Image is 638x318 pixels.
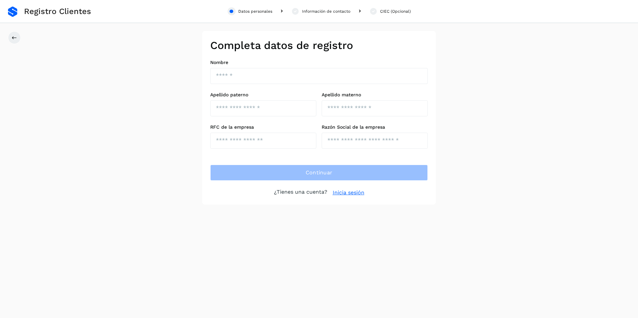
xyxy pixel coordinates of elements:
p: ¿Tienes una cuenta? [274,189,327,197]
label: RFC de la empresa [210,124,316,130]
a: Inicia sesión [333,189,364,197]
h2: Completa datos de registro [210,39,428,52]
label: Razón Social de la empresa [322,124,428,130]
span: Registro Clientes [24,7,91,16]
span: Continuar [306,169,333,176]
label: Nombre [210,60,428,65]
div: CIEC (Opcional) [380,8,411,14]
label: Apellido materno [322,92,428,98]
div: Información de contacto [302,8,350,14]
button: Continuar [210,165,428,181]
label: Apellido paterno [210,92,316,98]
div: Datos personales [238,8,272,14]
